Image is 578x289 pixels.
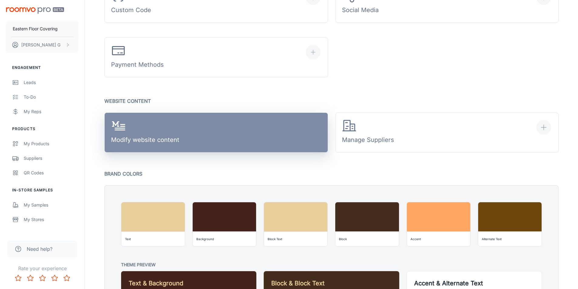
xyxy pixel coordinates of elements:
[12,272,24,284] button: Rate 1 star
[6,7,64,14] img: Roomvo PRO Beta
[24,272,36,284] button: Rate 2 star
[196,236,214,242] div: Background
[6,37,79,53] button: [PERSON_NAME] G
[129,279,249,288] h5: Text & Background
[36,272,49,284] button: Rate 3 star
[21,42,60,48] p: [PERSON_NAME] G
[104,97,559,105] p: Website Content
[411,236,421,242] div: Accent
[24,140,79,147] div: My Products
[271,279,391,288] h5: Block & Block Text
[414,279,534,288] h5: Accent & Alternate Text
[6,21,79,37] button: Eastern Floor Covering
[121,261,542,269] p: Theme Preview
[24,155,79,162] div: Suppliers
[5,265,80,272] p: Rate your experience
[24,108,79,115] div: My Reps
[24,79,79,86] div: Leads
[104,113,328,153] a: Modify website content
[24,202,79,208] div: My Samples
[104,37,328,77] button: Payment Methods
[13,25,58,32] p: Eastern Floor Covering
[339,236,347,242] div: Block
[342,119,394,147] div: Manage Suppliers
[268,236,282,242] div: Block Text
[49,272,61,284] button: Rate 4 star
[27,245,52,253] span: Need help?
[482,236,502,242] div: Alternate Text
[111,43,164,72] div: Payment Methods
[335,113,559,153] button: Manage Suppliers
[24,94,79,100] div: To-do
[111,119,179,147] div: Modify website content
[24,170,79,176] div: QR Codes
[125,236,131,242] div: Text
[104,170,559,178] p: Brand Colors
[24,216,79,223] div: My Stores
[61,272,73,284] button: Rate 5 star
